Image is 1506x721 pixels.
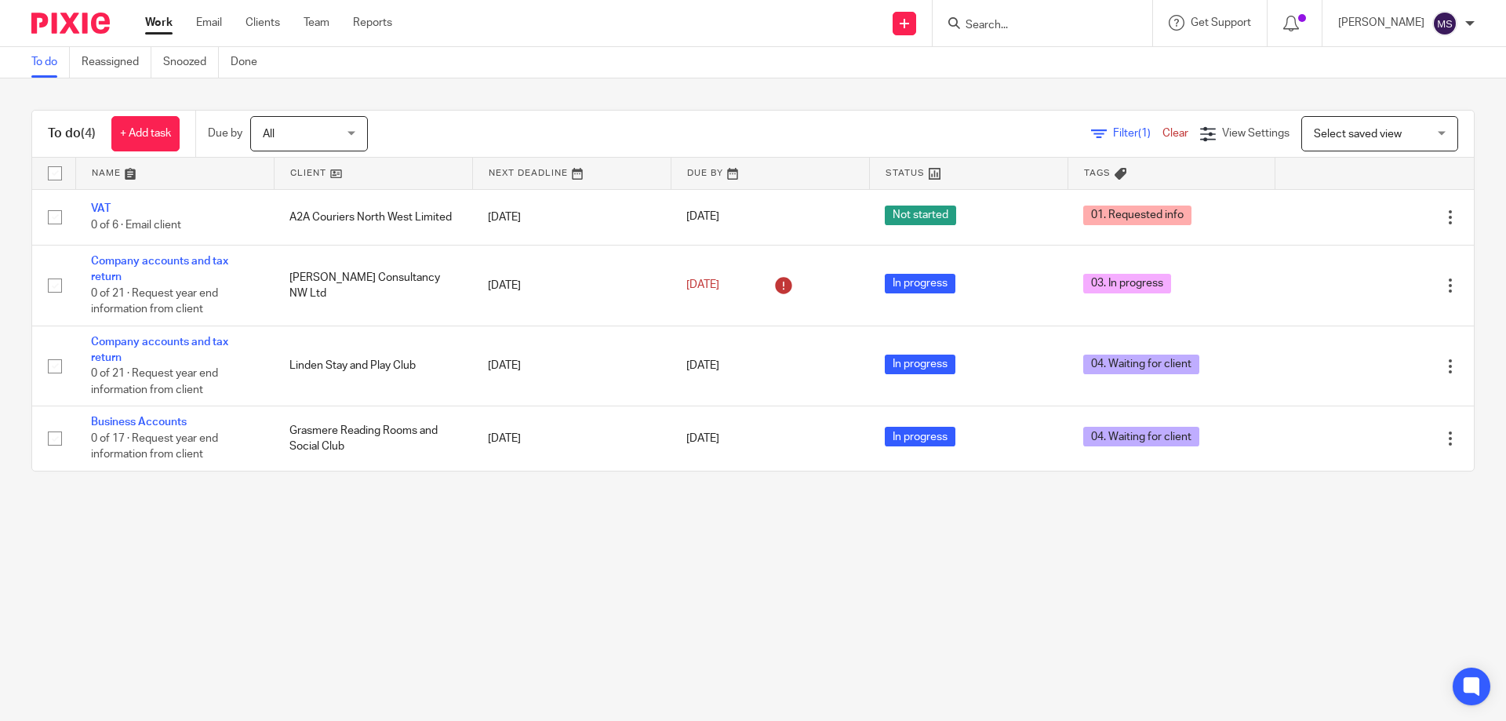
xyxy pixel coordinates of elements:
span: [DATE] [686,433,719,444]
a: + Add task [111,116,180,151]
span: In progress [885,274,955,293]
a: Clear [1162,128,1188,139]
img: Pixie [31,13,110,34]
td: Grasmere Reading Rooms and Social Club [274,406,472,471]
a: Done [231,47,269,78]
span: 01. Requested info [1083,206,1191,225]
td: Linden Stay and Play Club [274,326,472,406]
span: 0 of 21 · Request year end information from client [91,288,218,315]
a: Team [304,15,329,31]
span: (4) [81,127,96,140]
span: 0 of 6 · Email client [91,220,181,231]
a: Snoozed [163,47,219,78]
span: Get Support [1191,17,1251,28]
span: Filter [1113,128,1162,139]
td: A2A Couriers North West Limited [274,189,472,245]
p: Due by [208,126,242,141]
a: Email [196,15,222,31]
a: Business Accounts [91,417,187,428]
a: Reports [353,15,392,31]
td: [DATE] [472,406,671,471]
span: In progress [885,355,955,374]
span: 04. Waiting for client [1083,427,1199,446]
span: Select saved view [1314,129,1402,140]
span: All [263,129,275,140]
a: To do [31,47,70,78]
span: [DATE] [686,280,719,291]
span: [DATE] [686,212,719,223]
span: 0 of 17 · Request year end information from client [91,433,218,461]
span: [DATE] [686,361,719,372]
a: Reassigned [82,47,151,78]
span: 04. Waiting for client [1083,355,1199,374]
span: In progress [885,427,955,446]
span: View Settings [1222,128,1290,139]
a: Company accounts and tax return [91,256,228,282]
span: 0 of 21 · Request year end information from client [91,369,218,396]
td: [DATE] [472,326,671,406]
p: [PERSON_NAME] [1338,15,1424,31]
a: VAT [91,203,111,214]
td: [DATE] [472,189,671,245]
input: Search [964,19,1105,33]
a: Work [145,15,173,31]
td: [DATE] [472,245,671,326]
span: Tags [1084,169,1111,177]
span: (1) [1138,128,1151,139]
td: [PERSON_NAME] Consultancy NW Ltd [274,245,472,326]
img: svg%3E [1432,11,1457,36]
span: 03. In progress [1083,274,1171,293]
span: Not started [885,206,956,225]
a: Company accounts and tax return [91,337,228,363]
h1: To do [48,126,96,142]
a: Clients [246,15,280,31]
